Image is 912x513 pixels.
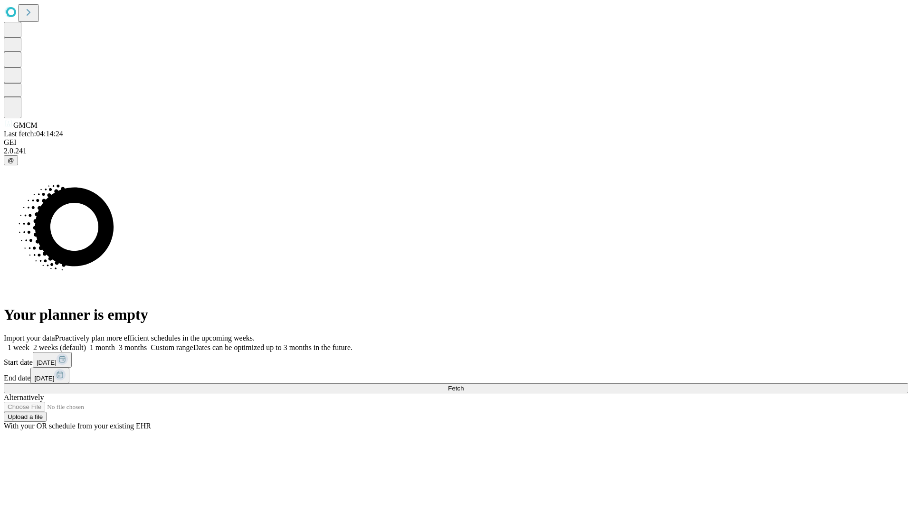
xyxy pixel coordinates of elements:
[119,343,147,351] span: 3 months
[4,422,151,430] span: With your OR schedule from your existing EHR
[13,121,38,129] span: GMCM
[34,375,54,382] span: [DATE]
[4,393,44,401] span: Alternatively
[90,343,115,351] span: 1 month
[4,352,908,368] div: Start date
[448,385,464,392] span: Fetch
[33,352,72,368] button: [DATE]
[4,306,908,323] h1: Your planner is empty
[151,343,193,351] span: Custom range
[55,334,255,342] span: Proactively plan more efficient schedules in the upcoming weeks.
[4,412,47,422] button: Upload a file
[193,343,352,351] span: Dates can be optimized up to 3 months in the future.
[4,147,908,155] div: 2.0.241
[8,157,14,164] span: @
[4,138,908,147] div: GEI
[37,359,57,366] span: [DATE]
[4,155,18,165] button: @
[30,368,69,383] button: [DATE]
[4,383,908,393] button: Fetch
[4,130,63,138] span: Last fetch: 04:14:24
[8,343,29,351] span: 1 week
[4,368,908,383] div: End date
[33,343,86,351] span: 2 weeks (default)
[4,334,55,342] span: Import your data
